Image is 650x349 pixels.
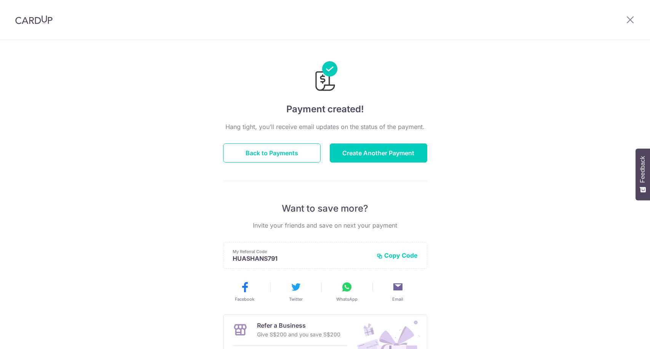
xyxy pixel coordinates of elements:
[257,330,340,339] p: Give S$200 and you save S$200
[223,102,427,116] h4: Payment created!
[15,15,53,24] img: CardUp
[375,281,420,302] button: Email
[233,249,371,255] p: My Referral Code
[235,296,254,302] span: Facebook
[222,281,267,302] button: Facebook
[324,281,369,302] button: WhatsApp
[289,296,303,302] span: Twitter
[223,202,427,215] p: Want to save more?
[223,122,427,131] p: Hang tight, you’ll receive email updates on the status of the payment.
[233,255,371,262] p: HUASHANS791
[223,143,321,163] button: Back to Payments
[336,296,358,302] span: WhatsApp
[313,61,337,93] img: Payments
[273,281,318,302] button: Twitter
[257,321,340,330] p: Refer a Business
[636,148,650,200] button: Feedback - Show survey
[377,252,418,259] button: Copy Code
[223,221,427,230] p: Invite your friends and save on next your payment
[392,296,403,302] span: Email
[639,156,646,183] span: Feedback
[330,143,427,163] button: Create Another Payment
